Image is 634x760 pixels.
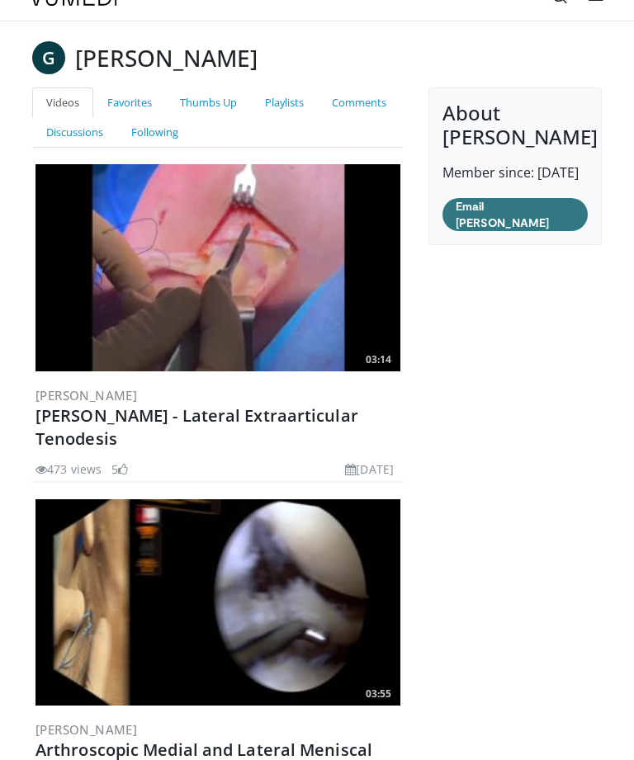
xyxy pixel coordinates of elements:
a: Favorites [93,87,166,118]
a: [PERSON_NAME] - Lateral Extraarticular Tenodesis [35,404,358,450]
a: Playlists [251,87,318,118]
a: Videos [32,87,93,118]
h4: About [PERSON_NAME] [442,101,588,149]
li: 5 [111,460,128,478]
img: 526f6352-8a59-43d3-b4ec-29674c409ce9.300x170_q85_crop-smart_upscale.jpg [35,164,400,371]
a: Email [PERSON_NAME] [442,198,588,231]
a: 03:14 [35,164,400,371]
span: 03:14 [361,352,396,367]
a: G [32,41,65,74]
a: Discussions [32,117,117,148]
li: [DATE] [345,460,394,478]
a: Thumbs Up [166,87,251,118]
a: Comments [318,87,400,118]
h3: [PERSON_NAME] [75,41,258,74]
a: 03:55 [35,499,400,706]
li: 473 views [35,460,102,478]
span: 03:55 [361,687,396,701]
a: [PERSON_NAME] [35,721,137,738]
a: Following [117,117,192,148]
p: Member since: [DATE] [442,163,588,182]
a: [PERSON_NAME] [35,387,137,404]
img: 9d664566-4091-4ef2-83e9-fe3710ad8be3.300x170_q85_crop-smart_upscale.jpg [35,499,400,706]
